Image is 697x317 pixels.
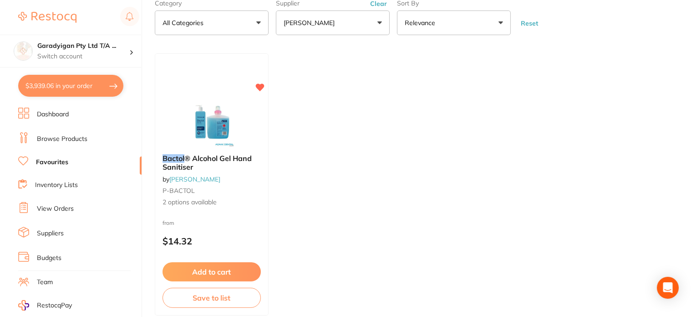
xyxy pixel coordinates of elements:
button: [PERSON_NAME] [276,10,390,35]
p: [PERSON_NAME] [284,18,338,27]
a: Inventory Lists [35,181,78,190]
img: Restocq Logo [18,12,76,23]
p: $14.32 [163,236,261,246]
em: Bactol [163,154,184,163]
a: Restocq Logo [18,7,76,28]
button: All Categories [155,10,269,35]
a: Team [37,278,53,287]
a: Browse Products [37,135,87,144]
button: Relevance [397,10,511,35]
img: RestocqPay [18,300,29,311]
span: P-BACTOL [163,187,195,195]
div: Open Intercom Messenger [657,277,679,299]
a: View Orders [37,204,74,213]
a: RestocqPay [18,300,72,311]
p: Relevance [405,18,439,27]
button: Add to cart [163,262,261,281]
button: Save to list [163,288,261,308]
b: Bactol® Alcohol Gel Hand Sanitiser [163,154,261,171]
a: Budgets [37,254,61,263]
p: All Categories [163,18,207,27]
a: Dashboard [37,110,69,119]
span: from [163,219,174,226]
button: $3,939.06 in your order [18,75,123,97]
a: Suppliers [37,229,64,238]
button: Reset [518,19,541,27]
p: Switch account [37,52,129,61]
span: RestocqPay [37,301,72,310]
span: ® Alcohol Gel Hand Sanitiser [163,154,252,171]
h4: Garadyigan Pty Ltd T/A Annandale Dental [37,42,129,51]
img: Garadyigan Pty Ltd T/A Annandale Dental [14,42,32,60]
span: 2 options available [163,198,261,207]
a: [PERSON_NAME] [169,175,220,183]
img: Bactol® Alcohol Gel Hand Sanitiser [182,101,241,147]
a: Favourites [36,158,68,167]
span: by [163,175,220,183]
